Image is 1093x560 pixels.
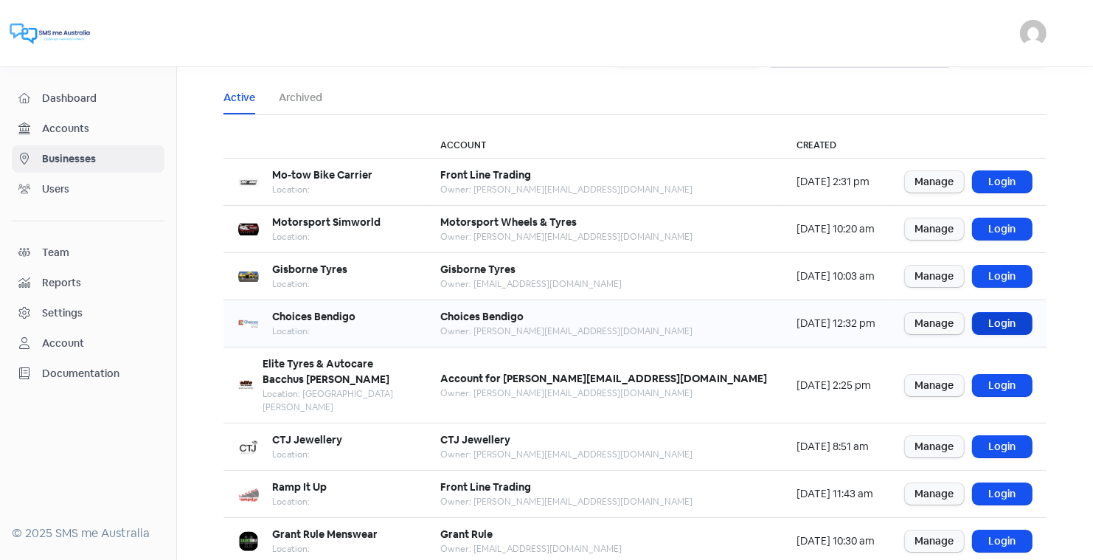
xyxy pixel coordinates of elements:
a: Team [12,239,164,266]
a: Manage [905,171,964,193]
a: Manage [905,266,964,287]
img: 35f4c1ad-4f2e-48ad-ab30-5155fdf70f3d-250x250.png [238,484,259,505]
b: Grant Rule Menswear [272,528,378,541]
th: Account [426,133,782,159]
img: 7be11b49-75b7-437a-b653-4ef32f684f53-250x250.png [238,437,259,457]
div: © 2025 SMS me Australia [12,525,164,542]
div: Location: [272,448,342,461]
div: Location: [272,183,372,196]
a: Login [973,266,1032,287]
div: [DATE] 2:31 pm [797,174,875,190]
a: Manage [905,375,964,396]
div: [DATE] 2:25 pm [797,378,875,393]
div: [DATE] 10:20 am [797,221,875,237]
a: Dashboard [12,85,164,112]
div: Owner: [PERSON_NAME][EMAIL_ADDRESS][DOMAIN_NAME] [440,387,767,400]
a: Users [12,176,164,203]
b: Choices Bendigo [440,310,524,323]
a: Manage [905,436,964,457]
a: Active [223,90,255,106]
b: Front Line Trading [440,168,531,182]
span: Documentation [42,366,158,381]
img: 4a6b15b7-8deb-4f81-962f-cd6db14835d5-250x250.png [238,531,259,552]
span: Businesses [42,151,158,167]
div: Location: [272,495,327,508]
div: Location: [GEOGRAPHIC_DATA][PERSON_NAME] [263,387,411,414]
th: Created [782,133,890,159]
span: Accounts [42,121,158,136]
a: Manage [905,483,964,505]
a: Reports [12,269,164,297]
a: Login [973,436,1032,457]
a: Login [973,375,1032,396]
div: [DATE] 12:32 pm [797,316,875,331]
span: Users [42,182,158,197]
div: [DATE] 11:43 am [797,486,875,502]
div: Account [42,336,84,351]
span: Dashboard [42,91,158,106]
a: Archived [279,90,322,106]
a: Manage [905,218,964,240]
b: Elite Tyres & Autocare Bacchus [PERSON_NAME] [263,357,389,386]
span: Team [42,245,158,260]
div: Location: [272,325,355,338]
b: CTJ Jewellery [272,433,342,446]
div: Owner: [PERSON_NAME][EMAIL_ADDRESS][DOMAIN_NAME] [440,183,693,196]
a: Settings [12,300,164,327]
div: Owner: [PERSON_NAME][EMAIL_ADDRESS][DOMAIN_NAME] [440,495,693,508]
div: Settings [42,305,83,321]
a: Documentation [12,360,164,387]
b: Account for [PERSON_NAME][EMAIL_ADDRESS][DOMAIN_NAME] [440,372,767,385]
b: Gisborne Tyres [272,263,347,276]
a: Manage [905,530,964,552]
a: Accounts [12,115,164,142]
a: Login [973,313,1032,334]
b: Mo-tow Bike Carrier [272,168,372,182]
div: Owner: [EMAIL_ADDRESS][DOMAIN_NAME] [440,542,622,556]
a: Login [973,171,1032,193]
b: CTJ Jewellery [440,433,510,446]
div: [DATE] 10:03 am [797,269,875,284]
b: Motorsport Simworld [272,215,381,229]
img: 0e827074-2277-4e51-9f29-4863781f49ff-250x250.png [238,314,259,334]
b: Ramp It Up [272,480,327,494]
b: Motorsport Wheels & Tyres [440,215,577,229]
a: Businesses [12,145,164,173]
div: Owner: [EMAIL_ADDRESS][DOMAIN_NAME] [440,277,622,291]
img: fe3a614c-30e4-438f-9f59-e4c543db84eb-250x250.png [238,172,259,193]
b: Grant Rule [440,528,493,541]
img: f04f9500-df2d-4bc6-9216-70fe99c8ada6-250x250.png [238,219,259,240]
a: Account [12,330,164,357]
div: Owner: [PERSON_NAME][EMAIL_ADDRESS][DOMAIN_NAME] [440,230,693,243]
b: Gisborne Tyres [440,263,516,276]
a: Manage [905,313,964,334]
div: [DATE] 8:51 am [797,439,875,454]
div: Owner: [PERSON_NAME][EMAIL_ADDRESS][DOMAIN_NAME] [440,448,693,461]
a: Login [973,530,1032,552]
div: Location: [272,277,347,291]
img: 63d568eb-2aa7-4a3e-ac80-3fa331f9deb7-250x250.png [238,266,259,287]
span: Reports [42,275,158,291]
b: Choices Bendigo [272,310,355,323]
div: [DATE] 10:30 am [797,533,875,549]
div: Owner: [PERSON_NAME][EMAIL_ADDRESS][DOMAIN_NAME] [440,325,693,338]
a: Login [973,483,1032,505]
img: 66d538de-5a83-4c3b-bc95-2d621ac501ae-250x250.png [238,375,254,395]
img: User [1020,20,1047,46]
div: Location: [272,230,381,243]
b: Front Line Trading [440,480,531,494]
div: Location: [272,542,378,556]
a: Login [973,218,1032,240]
